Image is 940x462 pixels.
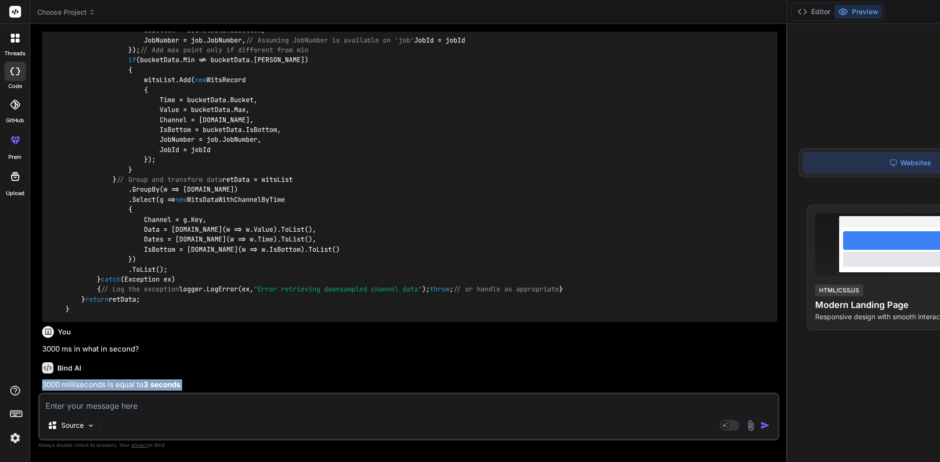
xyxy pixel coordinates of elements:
p: Source [61,420,84,430]
span: throw [430,285,449,294]
img: settings [7,430,23,446]
label: code [8,82,22,90]
span: // Assuming JobNumber is available on 'job' [246,36,414,44]
label: threads [4,49,25,58]
span: // or handle as appropriate [453,285,559,294]
span: return [85,295,109,304]
span: privacy [131,442,149,448]
img: icon [760,420,770,430]
h6: You [58,327,71,337]
label: prem [8,153,22,161]
span: catch [101,275,120,284]
span: // Add max point only if different from min [140,45,308,54]
span: new [175,195,187,204]
p: Always double-check its answers. Your in Bind [38,440,779,450]
p: 3000 ms in what in second? [42,344,777,355]
img: attachment [745,420,756,431]
p: 3000 milliseconds is equal to . [42,379,777,391]
span: if [128,56,136,65]
label: Upload [6,189,24,198]
button: Preview [834,5,882,19]
label: GitHub [6,116,24,125]
span: // Log the exception [101,285,179,294]
h6: Bind AI [57,363,81,373]
img: Pick Models [87,421,95,430]
span: // Group and transform data [117,175,222,184]
span: Choose Project [37,7,95,17]
div: HTML/CSS/JS [815,285,863,296]
button: Editor [794,5,834,19]
span: "Error retrieving downsampled channel data" [254,285,422,294]
span: new [195,76,207,85]
strong: 3 seconds [143,380,180,389]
